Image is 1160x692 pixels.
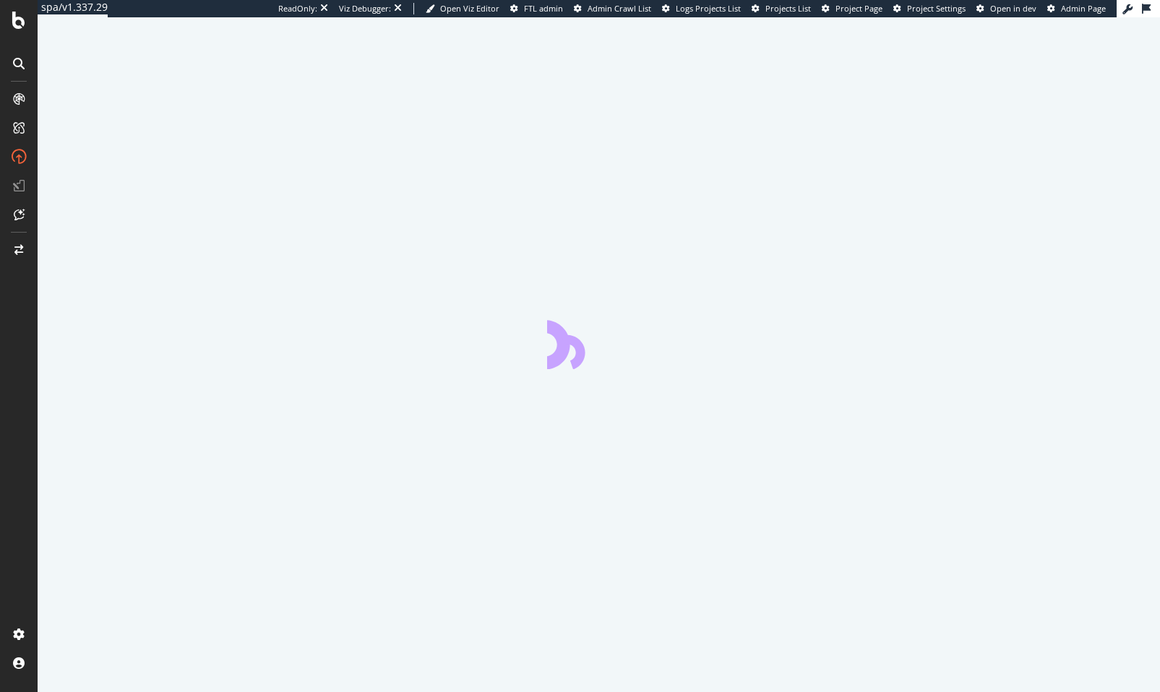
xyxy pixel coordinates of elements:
[547,317,651,369] div: animation
[1047,3,1106,14] a: Admin Page
[907,3,966,14] span: Project Settings
[278,3,317,14] div: ReadOnly:
[339,3,391,14] div: Viz Debugger:
[765,3,811,14] span: Projects List
[510,3,563,14] a: FTL admin
[1061,3,1106,14] span: Admin Page
[426,3,499,14] a: Open Viz Editor
[574,3,651,14] a: Admin Crawl List
[835,3,882,14] span: Project Page
[990,3,1036,14] span: Open in dev
[976,3,1036,14] a: Open in dev
[440,3,499,14] span: Open Viz Editor
[822,3,882,14] a: Project Page
[662,3,741,14] a: Logs Projects List
[588,3,651,14] span: Admin Crawl List
[893,3,966,14] a: Project Settings
[752,3,811,14] a: Projects List
[524,3,563,14] span: FTL admin
[676,3,741,14] span: Logs Projects List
